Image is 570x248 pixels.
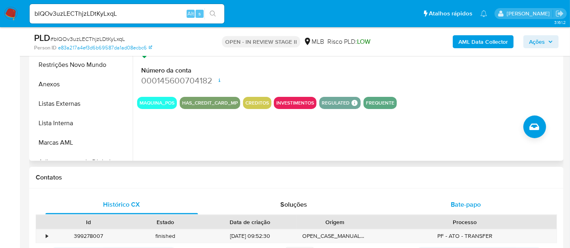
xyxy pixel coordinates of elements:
[34,44,56,51] b: Person ID
[30,9,224,19] input: Pesquise usuários ou casos...
[187,10,194,17] span: Alt
[34,31,50,44] b: PLD
[31,152,133,172] button: Adiantamentos de Dinheiro
[280,200,307,209] span: Soluções
[429,9,472,18] span: Atalhos rápidos
[31,94,133,113] button: Listas Externas
[480,10,487,17] a: Notificações
[379,218,551,226] div: Processo
[58,44,152,51] a: e83a217a4ef3d6b69587da1ad08ecbc6
[453,35,514,48] button: AML Data Collector
[458,35,508,48] b: AML Data Collector
[555,9,564,18] a: Sair
[36,173,557,182] h1: Contatos
[554,19,566,26] span: 3.161.2
[133,218,198,226] div: Estado
[302,218,368,226] div: Origem
[297,229,373,243] div: OPEN_CASE_MANUAL_REVIEW
[507,10,553,17] p: erico.trevizan@mercadopago.com.br
[127,229,204,243] div: finished
[141,66,239,75] dt: Número da conta
[31,55,133,75] button: Restrições Novo Mundo
[204,8,221,19] button: search-icon
[327,37,370,46] span: Risco PLD:
[451,200,481,209] span: Bate-papo
[31,133,133,152] button: Marcas AML
[222,36,300,47] p: OPEN - IN REVIEW STAGE II
[50,229,127,243] div: 399278007
[209,218,291,226] div: Data de criação
[529,35,545,48] span: Ações
[31,75,133,94] button: Anexos
[50,35,125,43] span: # bIQOv3uzLECThjzLDtKyLxqL
[56,218,121,226] div: Id
[31,113,133,133] button: Lista Interna
[141,75,239,86] dd: 000145600704182
[204,229,297,243] div: [DATE] 09:52:30
[303,37,324,46] div: MLB
[198,10,201,17] span: s
[357,37,370,46] span: LOW
[373,229,557,243] div: PF - ATO - TRANSFER
[46,232,48,240] div: •
[103,200,140,209] span: Histórico CX
[523,35,559,48] button: Ações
